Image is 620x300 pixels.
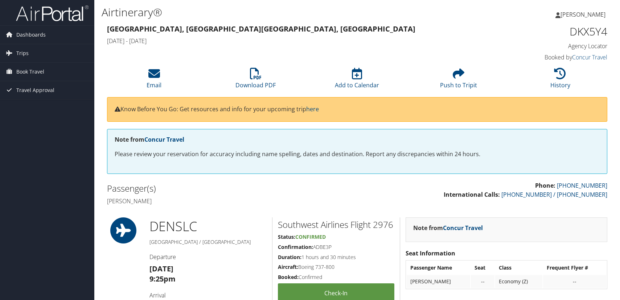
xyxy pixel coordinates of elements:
h4: Agency Locator [490,42,607,50]
span: Dashboards [16,26,46,44]
a: Concur Travel [144,136,184,143]
th: Seat [471,261,494,274]
h4: Booked by [490,53,607,61]
td: Economy (Z) [495,275,542,288]
a: [PHONE_NUMBER] / [PHONE_NUMBER] [501,191,607,199]
a: Download PDF [235,72,276,89]
strong: Seat Information [406,249,455,257]
h5: Boeing 737-800 [278,263,394,271]
div: -- [547,278,603,285]
h4: Arrival [149,291,266,299]
strong: Status: [278,233,295,240]
h1: Airtinerary® [102,5,442,20]
strong: Aircraft: [278,263,298,270]
strong: International Calls: [444,191,500,199]
h5: 1 hours and 30 minutes [278,254,394,261]
h2: Southwest Airlines Flight 2976 [278,218,394,231]
h4: [PERSON_NAME] [107,197,352,205]
strong: Note from [413,224,483,232]
th: Frequent Flyer # [543,261,606,274]
th: Passenger Name [407,261,470,274]
p: Know Before You Go: Get resources and info for your upcoming trip [115,105,600,114]
img: airportal-logo.png [16,5,89,22]
strong: 9:25pm [149,274,176,284]
strong: Phone: [535,182,555,189]
span: Book Travel [16,63,44,81]
h1: DEN SLC [149,217,266,236]
strong: [DATE] [149,264,173,274]
a: [PERSON_NAME] [555,4,613,25]
a: Add to Calendar [335,72,379,89]
div: -- [475,278,491,285]
a: [PHONE_NUMBER] [557,182,607,189]
p: Please review your reservation for accuracy including name spelling, dates and destination. Repor... [115,150,600,159]
th: Class [495,261,542,274]
a: Push to Tripit [440,72,477,89]
strong: Confirmation: [278,243,313,250]
strong: Duration: [278,254,301,261]
h4: [DATE] - [DATE] [107,37,480,45]
span: Confirmed [295,233,326,240]
span: Trips [16,44,29,62]
h5: Confirmed [278,274,394,281]
strong: Note from [115,136,184,143]
h5: [GEOGRAPHIC_DATA] / [GEOGRAPHIC_DATA] [149,238,266,246]
a: Email [147,72,161,89]
h1: DKX5Y4 [490,24,607,39]
a: History [550,72,570,89]
h2: Passenger(s) [107,182,352,195]
strong: [GEOGRAPHIC_DATA], [GEOGRAPHIC_DATA] [GEOGRAPHIC_DATA], [GEOGRAPHIC_DATA] [107,24,415,34]
a: Concur Travel [572,53,607,61]
h5: ADBE3P [278,243,394,251]
td: [PERSON_NAME] [407,275,470,288]
span: [PERSON_NAME] [561,11,605,18]
h4: Departure [149,253,266,261]
span: Travel Approval [16,81,54,99]
a: here [306,105,319,113]
strong: Booked: [278,274,299,280]
a: Concur Travel [443,224,483,232]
